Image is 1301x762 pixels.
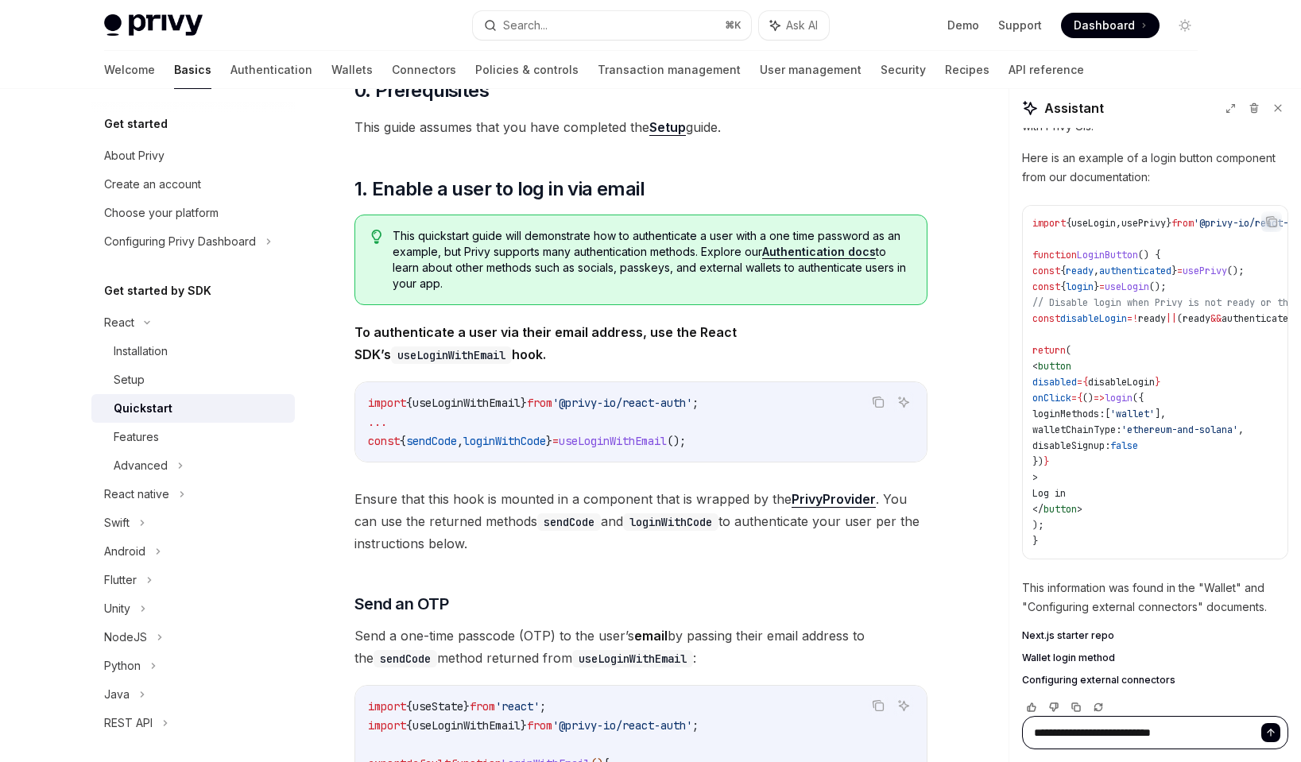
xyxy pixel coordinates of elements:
button: Search...⌘K [473,11,751,40]
span: && [1210,312,1222,325]
span: ; [692,396,699,410]
a: Transaction management [598,51,741,89]
span: const [368,434,400,448]
a: Wallet login method [1022,652,1288,664]
span: ; [540,699,546,714]
span: (); [1149,280,1166,293]
button: Copy the contents from the code block [1261,211,1282,232]
span: = [1071,392,1077,404]
div: Advanced [114,456,168,475]
a: Basics [174,51,211,89]
span: import [1032,217,1066,230]
span: } [546,434,552,448]
span: disableLogin [1060,312,1127,325]
a: API reference [1009,51,1084,89]
a: Next.js starter repo [1022,629,1288,642]
a: Setup [649,119,686,136]
button: Ask AI [893,392,914,412]
code: useLoginWithEmail [391,346,512,364]
span: { [1060,265,1066,277]
a: About Privy [91,141,295,170]
span: ready [1183,312,1210,325]
span: Send a one-time passcode (OTP) to the user’s by passing their email address to the method returne... [354,625,927,669]
span: 'react' [495,699,540,714]
span: Ensure that this hook is mounted in a component that is wrapped by the . You can use the returned... [354,488,927,555]
a: Configuring external connectors [1022,674,1288,687]
span: '@privy-io/react-auth' [552,396,692,410]
button: Send message [1261,723,1280,742]
span: Assistant [1044,99,1104,118]
span: Next.js starter repo [1022,629,1114,642]
span: const [1032,312,1060,325]
div: Setup [114,370,145,389]
button: Copy the contents from the code block [868,392,889,412]
span: }) [1032,455,1044,468]
a: PrivyProvider [792,491,876,508]
span: ready [1066,265,1094,277]
span: () [1082,392,1094,404]
span: || [1166,312,1177,325]
span: function [1032,249,1077,261]
span: sendCode [406,434,457,448]
span: authenticated [1222,312,1294,325]
span: 'wallet' [1110,408,1155,420]
a: Authentication [230,51,312,89]
span: from [527,718,552,733]
span: login [1066,280,1094,293]
span: } [521,396,527,410]
a: Policies & controls [475,51,579,89]
span: } [1166,217,1171,230]
strong: To authenticate a user via their email address, use the React SDK’s hook. [354,324,737,362]
span: ; [692,718,699,733]
a: Recipes [945,51,989,89]
span: ], [1155,408,1166,420]
div: Flutter [104,571,137,590]
span: , [1238,424,1244,436]
span: useLogin [1071,217,1116,230]
div: NodeJS [104,628,147,647]
div: About Privy [104,146,165,165]
span: usePrivy [1121,217,1166,230]
span: This guide assumes that you have completed the guide. [354,116,927,138]
h5: Get started by SDK [104,281,211,300]
span: from [1171,217,1194,230]
span: { [1060,280,1066,293]
span: { [1082,376,1088,389]
span: const [1032,280,1060,293]
span: ( [1066,344,1071,357]
span: disableSignup: [1032,439,1110,452]
span: > [1032,471,1038,484]
span: import [368,718,406,733]
div: REST API [104,714,153,733]
span: Ask AI [786,17,818,33]
a: Security [881,51,926,89]
a: Support [998,17,1042,33]
code: useLoginWithEmail [572,650,693,667]
span: </ [1032,503,1044,516]
span: false [1110,439,1138,452]
span: Wallet login method [1022,652,1115,664]
span: const [1032,265,1060,277]
button: Ask AI [759,11,829,40]
a: Connectors [392,51,456,89]
span: useLoginWithEmail [412,718,521,733]
a: Wallets [331,51,373,89]
span: > [1077,503,1082,516]
span: { [400,434,406,448]
span: LoginButton [1077,249,1138,261]
span: useState [412,699,463,714]
a: Welcome [104,51,155,89]
svg: Tip [371,230,382,244]
span: } [1044,455,1049,468]
span: { [1077,392,1082,404]
span: '@privy-io/react-auth' [552,718,692,733]
span: loginMethods: [1032,408,1105,420]
div: Swift [104,513,130,532]
span: = [1099,280,1105,293]
span: } [463,699,470,714]
span: useLoginWithEmail [559,434,667,448]
span: } [1094,280,1099,293]
span: } [1032,535,1038,547]
div: Quickstart [114,399,172,418]
span: , [457,434,463,448]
